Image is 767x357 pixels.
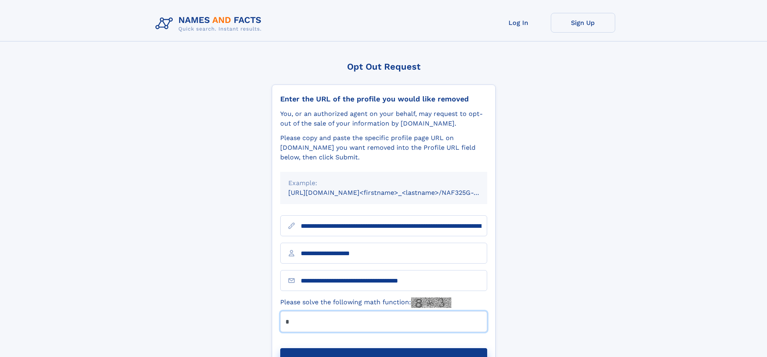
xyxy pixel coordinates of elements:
[288,178,479,188] div: Example:
[288,189,502,196] small: [URL][DOMAIN_NAME]<firstname>_<lastname>/NAF325G-xxxxxxxx
[272,62,496,72] div: Opt Out Request
[280,95,487,103] div: Enter the URL of the profile you would like removed
[280,133,487,162] div: Please copy and paste the specific profile page URL on [DOMAIN_NAME] you want removed into the Pr...
[551,13,615,33] a: Sign Up
[280,297,451,308] label: Please solve the following math function:
[280,109,487,128] div: You, or an authorized agent on your behalf, may request to opt-out of the sale of your informatio...
[486,13,551,33] a: Log In
[152,13,268,35] img: Logo Names and Facts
